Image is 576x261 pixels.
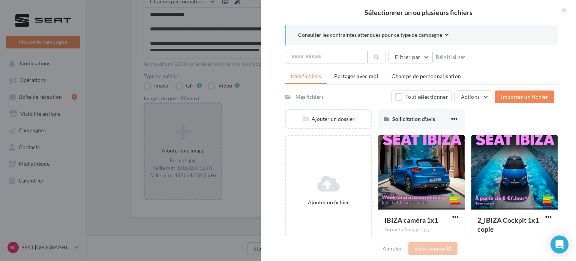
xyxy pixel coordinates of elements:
button: Annuler [379,244,405,253]
div: Format d'image: jpg [477,235,552,242]
span: (0) [445,245,451,252]
h2: Sélectionner un ou plusieurs fichiers [273,9,564,16]
span: Actions [461,94,480,100]
button: Réinitialiser [433,53,469,62]
div: Format d'image: jpg [384,226,459,233]
button: Actions [454,91,492,103]
button: Importer un fichier [495,91,554,103]
span: Partagés avec moi [334,73,378,79]
span: IBIZA caméra 1x1 [384,216,438,224]
span: Consulter les contraintes attendues pour ce type de campagne [298,31,442,39]
span: Mes fichiers [291,73,321,79]
span: Sollicitation d'avis [392,116,435,122]
button: Consulter les contraintes attendues pour ce type de campagne [298,31,449,40]
div: Mes fichiers [295,93,324,101]
span: 2_IBIZA Cockpit 1x1 copie [477,216,539,233]
div: Ajouter un dossier [286,115,371,123]
div: Open Intercom Messenger [550,235,568,253]
button: Tout sélectionner [391,91,451,103]
span: Champs de personnalisation [391,73,461,79]
button: Sélectionner(0) [408,242,457,255]
span: Importer un fichier [501,94,548,100]
div: Ajouter un fichier [289,199,368,206]
button: Filtrer par [388,51,433,63]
